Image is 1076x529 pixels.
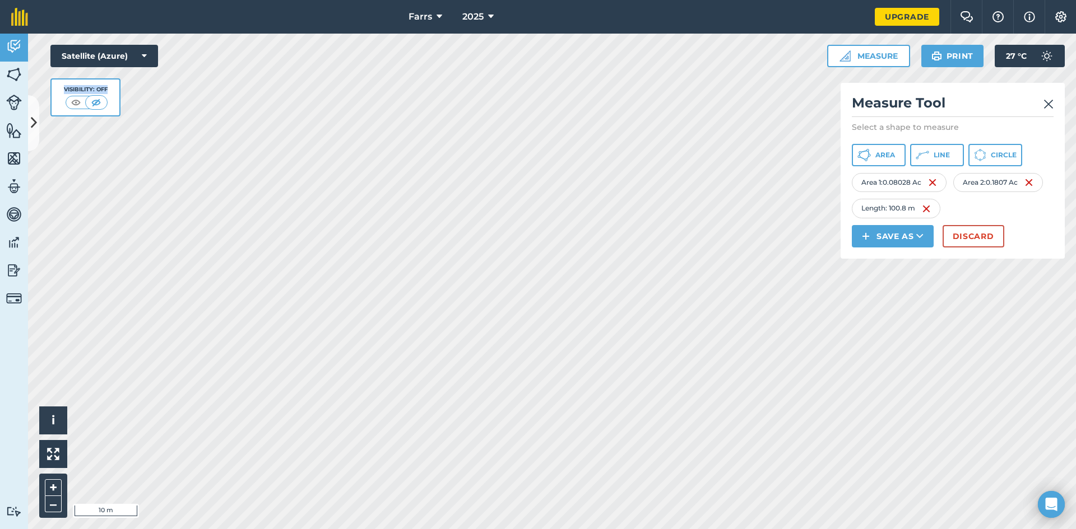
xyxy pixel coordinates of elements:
img: svg+xml;base64,PHN2ZyB4bWxucz0iaHR0cDovL3d3dy53My5vcmcvMjAwMC9zdmciIHdpZHRoPSI1MCIgaGVpZ2h0PSI0MC... [89,97,103,108]
button: Circle [968,144,1022,166]
h2: Measure Tool [852,94,1054,117]
img: Ruler icon [840,50,851,62]
button: Print [921,45,984,67]
button: Line [910,144,964,166]
button: Discard [943,225,1004,247]
img: fieldmargin Logo [11,8,28,26]
img: svg+xml;base64,PD94bWwgdmVyc2lvbj0iMS4wIiBlbmNvZGluZz0idXRmLTgiPz4KPCEtLSBHZW5lcmF0b3I6IEFkb2JlIE... [6,262,22,279]
img: svg+xml;base64,PHN2ZyB4bWxucz0iaHR0cDovL3d3dy53My5vcmcvMjAwMC9zdmciIHdpZHRoPSI1NiIgaGVpZ2h0PSI2MC... [6,150,22,167]
div: Open Intercom Messenger [1038,491,1065,518]
span: Farrs [409,10,432,24]
button: Measure [827,45,910,67]
div: Area 2 : 0.1807 Ac [953,173,1043,192]
span: Area [875,151,895,160]
span: i [52,413,55,427]
button: 27 °C [995,45,1065,67]
img: svg+xml;base64,PD94bWwgdmVyc2lvbj0iMS4wIiBlbmNvZGluZz0idXRmLTgiPz4KPCEtLSBHZW5lcmF0b3I6IEFkb2JlIE... [6,38,22,55]
img: svg+xml;base64,PHN2ZyB4bWxucz0iaHR0cDovL3d3dy53My5vcmcvMjAwMC9zdmciIHdpZHRoPSI1NiIgaGVpZ2h0PSI2MC... [6,66,22,83]
img: svg+xml;base64,PHN2ZyB4bWxucz0iaHR0cDovL3d3dy53My5vcmcvMjAwMC9zdmciIHdpZHRoPSIxNyIgaGVpZ2h0PSIxNy... [1024,10,1035,24]
img: svg+xml;base64,PD94bWwgdmVyc2lvbj0iMS4wIiBlbmNvZGluZz0idXRmLTgiPz4KPCEtLSBHZW5lcmF0b3I6IEFkb2JlIE... [6,95,22,110]
span: 27 ° C [1006,45,1027,67]
img: svg+xml;base64,PD94bWwgdmVyc2lvbj0iMS4wIiBlbmNvZGluZz0idXRmLTgiPz4KPCEtLSBHZW5lcmF0b3I6IEFkb2JlIE... [1036,45,1058,67]
span: Circle [991,151,1017,160]
img: svg+xml;base64,PHN2ZyB4bWxucz0iaHR0cDovL3d3dy53My5vcmcvMjAwMC9zdmciIHdpZHRoPSIxOSIgaGVpZ2h0PSIyNC... [931,49,942,63]
span: 2025 [462,10,484,24]
button: – [45,496,62,512]
img: svg+xml;base64,PD94bWwgdmVyc2lvbj0iMS4wIiBlbmNvZGluZz0idXRmLTgiPz4KPCEtLSBHZW5lcmF0b3I6IEFkb2JlIE... [6,178,22,195]
img: svg+xml;base64,PD94bWwgdmVyc2lvbj0iMS4wIiBlbmNvZGluZz0idXRmLTgiPz4KPCEtLSBHZW5lcmF0b3I6IEFkb2JlIE... [6,291,22,306]
div: Area 1 : 0.08028 Ac [852,173,947,192]
p: Select a shape to measure [852,121,1054,133]
img: svg+xml;base64,PHN2ZyB4bWxucz0iaHR0cDovL3d3dy53My5vcmcvMjAwMC9zdmciIHdpZHRoPSI1MCIgaGVpZ2h0PSI0MC... [69,97,83,108]
img: svg+xml;base64,PHN2ZyB4bWxucz0iaHR0cDovL3d3dy53My5vcmcvMjAwMC9zdmciIHdpZHRoPSIyMiIgaGVpZ2h0PSIzMC... [1043,97,1054,111]
img: svg+xml;base64,PHN2ZyB4bWxucz0iaHR0cDovL3d3dy53My5vcmcvMjAwMC9zdmciIHdpZHRoPSIxNCIgaGVpZ2h0PSIyNC... [862,230,870,243]
img: svg+xml;base64,PD94bWwgdmVyc2lvbj0iMS4wIiBlbmNvZGluZz0idXRmLTgiPz4KPCEtLSBHZW5lcmF0b3I6IEFkb2JlIE... [6,206,22,223]
img: svg+xml;base64,PHN2ZyB4bWxucz0iaHR0cDovL3d3dy53My5vcmcvMjAwMC9zdmciIHdpZHRoPSIxNiIgaGVpZ2h0PSIyNC... [928,176,937,189]
img: svg+xml;base64,PD94bWwgdmVyc2lvbj0iMS4wIiBlbmNvZGluZz0idXRmLTgiPz4KPCEtLSBHZW5lcmF0b3I6IEFkb2JlIE... [6,234,22,251]
img: A question mark icon [991,11,1005,22]
span: Line [934,151,950,160]
img: svg+xml;base64,PHN2ZyB4bWxucz0iaHR0cDovL3d3dy53My5vcmcvMjAwMC9zdmciIHdpZHRoPSI1NiIgaGVpZ2h0PSI2MC... [6,122,22,139]
button: Satellite (Azure) [50,45,158,67]
button: + [45,479,62,496]
img: svg+xml;base64,PHN2ZyB4bWxucz0iaHR0cDovL3d3dy53My5vcmcvMjAwMC9zdmciIHdpZHRoPSIxNiIgaGVpZ2h0PSIyNC... [1024,176,1033,189]
img: Four arrows, one pointing top left, one top right, one bottom right and the last bottom left [47,448,59,460]
img: A cog icon [1054,11,1068,22]
div: Visibility: Off [64,85,108,94]
button: Area [852,144,906,166]
div: Length : 100.8 m [852,199,940,218]
button: i [39,406,67,434]
img: svg+xml;base64,PHN2ZyB4bWxucz0iaHR0cDovL3d3dy53My5vcmcvMjAwMC9zdmciIHdpZHRoPSIxNiIgaGVpZ2h0PSIyNC... [922,202,931,216]
a: Upgrade [875,8,939,26]
button: Save as [852,225,934,247]
img: Two speech bubbles overlapping with the left bubble in the forefront [960,11,973,22]
img: svg+xml;base64,PD94bWwgdmVyc2lvbj0iMS4wIiBlbmNvZGluZz0idXRmLTgiPz4KPCEtLSBHZW5lcmF0b3I6IEFkb2JlIE... [6,506,22,517]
